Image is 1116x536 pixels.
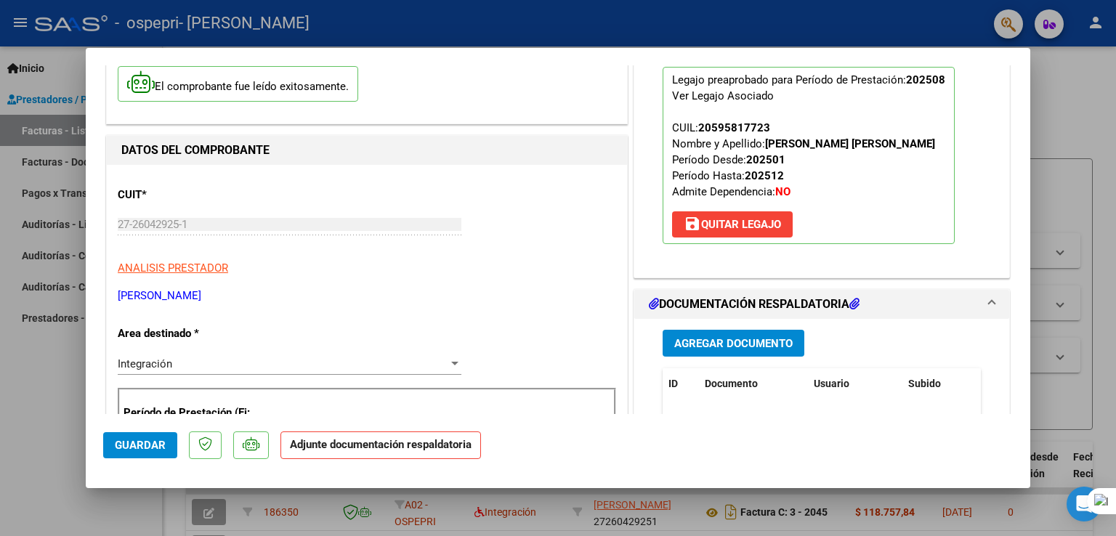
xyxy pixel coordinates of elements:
strong: DATOS DEL COMPROBANTE [121,143,270,157]
p: [PERSON_NAME] [118,288,616,304]
span: Agregar Documento [674,337,793,350]
p: Período de Prestación (Ej: 202505 para Mayo 2025) [124,405,270,437]
span: Usuario [814,378,849,389]
p: Area destinado * [118,325,267,342]
div: Ver Legajo Asociado [672,88,774,104]
p: El comprobante fue leído exitosamente. [118,66,358,102]
datatable-header-cell: ID [663,368,699,399]
span: Subido [908,378,941,389]
span: Integración [118,357,172,370]
mat-icon: save [684,215,701,232]
div: PREAPROBACIÓN PARA INTEGRACION [634,45,1009,277]
span: ID [668,378,678,389]
p: CUIT [118,187,267,203]
strong: NO [775,185,790,198]
strong: 202508 [906,73,945,86]
button: Guardar [103,432,177,458]
datatable-header-cell: Subido [902,368,975,399]
button: Quitar Legajo [672,211,793,237]
span: ANALISIS PRESTADOR [118,261,228,275]
datatable-header-cell: Acción [975,368,1048,399]
mat-expansion-panel-header: DOCUMENTACIÓN RESPALDATORIA [634,290,1009,319]
button: Agregar Documento [663,330,804,357]
strong: Adjunte documentación respaldatoria [290,438,472,451]
p: Legajo preaprobado para Período de Prestación: [663,67,955,244]
div: 20595817723 [698,120,770,136]
strong: 202512 [745,169,784,182]
div: Open Intercom Messenger [1067,487,1101,521]
span: CUIL: Nombre y Apellido: Período Desde: Período Hasta: Admite Dependencia: [672,121,935,198]
strong: 202501 [746,153,785,166]
span: Quitar Legajo [684,218,781,231]
span: Guardar [115,439,166,452]
h1: DOCUMENTACIÓN RESPALDATORIA [649,296,860,313]
span: Documento [705,378,758,389]
datatable-header-cell: Documento [699,368,808,399]
strong: [PERSON_NAME] [PERSON_NAME] [765,137,935,150]
datatable-header-cell: Usuario [808,368,902,399]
